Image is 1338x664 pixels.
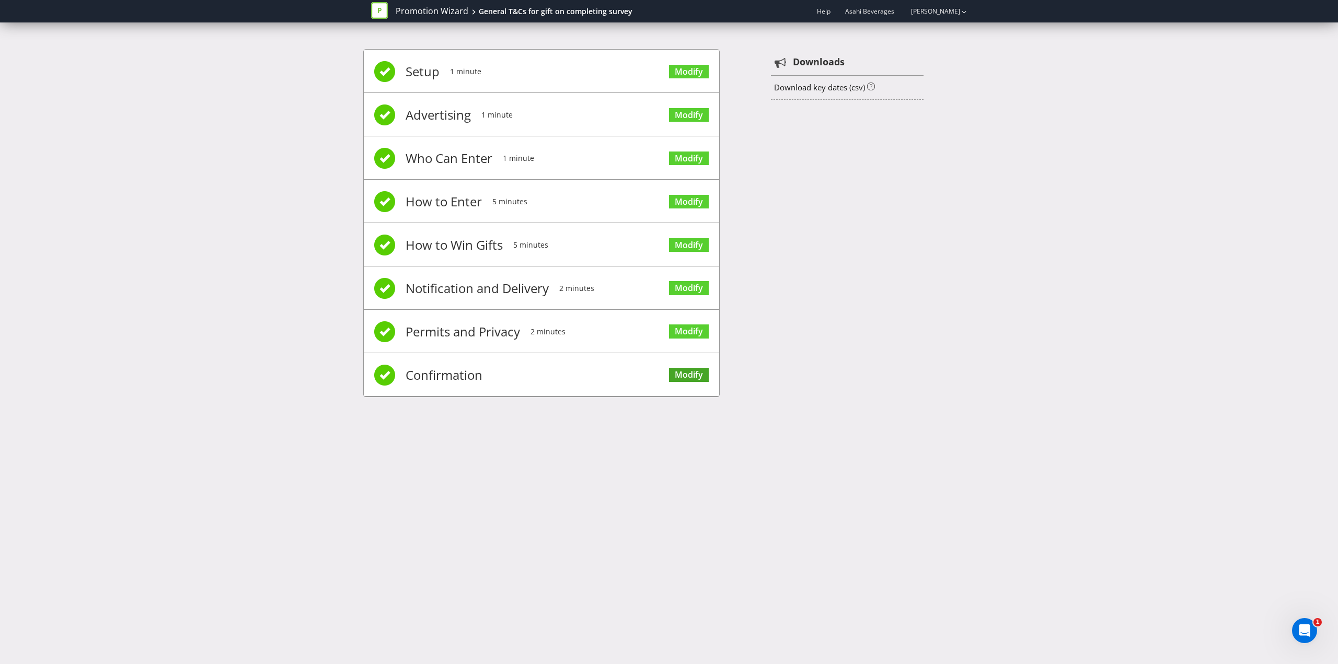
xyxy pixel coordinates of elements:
a: Modify [669,108,709,122]
span: Asahi Beverages [845,7,894,16]
a: Modify [669,195,709,209]
span: Permits and Privacy [406,311,520,353]
span: 2 minutes [559,267,594,309]
a: Modify [669,65,709,79]
span: 1 minute [481,94,513,136]
span: How to Enter [406,181,482,223]
span: Advertising [406,94,471,136]
a: Promotion Wizard [396,5,468,17]
span: How to Win Gifts [406,224,503,266]
strong: Downloads [793,55,845,69]
span: Setup [406,51,440,92]
a: Modify [669,324,709,339]
span: 1 [1313,618,1322,626]
span: 5 minutes [513,224,548,266]
a: Download key dates (csv) [774,82,865,92]
span: Who Can Enter [406,137,492,179]
tspan:  [775,57,787,68]
a: Help [817,7,831,16]
iframe: Intercom live chat [1292,618,1317,643]
a: Modify [669,281,709,295]
span: Notification and Delivery [406,267,549,309]
a: Modify [669,238,709,252]
span: Confirmation [406,354,482,396]
a: Modify [669,152,709,166]
span: 1 minute [503,137,534,179]
span: 5 minutes [492,181,527,223]
div: General T&Cs for gift on completing survey [479,6,632,17]
a: [PERSON_NAME] [901,7,960,16]
span: 2 minutes [530,311,566,353]
a: Modify [669,368,709,382]
span: 1 minute [450,51,481,92]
